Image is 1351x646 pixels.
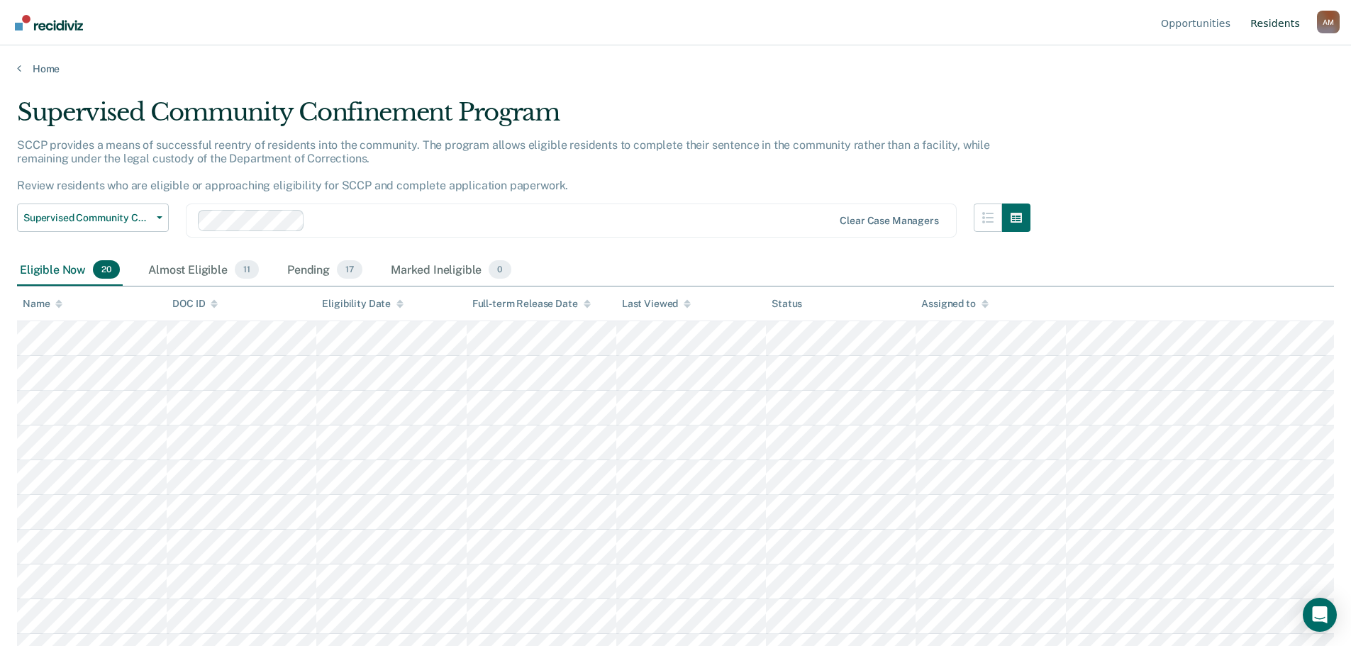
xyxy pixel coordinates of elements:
span: 20 [93,260,120,279]
div: Clear case managers [840,215,938,227]
div: Marked Ineligible0 [388,255,514,286]
span: Supervised Community Confinement Program [23,212,151,224]
p: SCCP provides a means of successful reentry of residents into the community. The program allows e... [17,138,990,193]
div: Assigned to [921,298,988,310]
div: Eligible Now20 [17,255,123,286]
div: Open Intercom Messenger [1303,598,1337,632]
button: Profile dropdown button [1317,11,1340,33]
div: Full-term Release Date [472,298,591,310]
div: A M [1317,11,1340,33]
div: Almost Eligible11 [145,255,262,286]
span: 11 [235,260,259,279]
div: Name [23,298,62,310]
a: Home [17,62,1334,75]
img: Recidiviz [15,15,83,30]
div: Pending17 [284,255,365,286]
button: Supervised Community Confinement Program [17,204,169,232]
div: Status [772,298,802,310]
div: DOC ID [172,298,218,310]
span: 0 [489,260,511,279]
span: 17 [337,260,362,279]
div: Eligibility Date [322,298,404,310]
div: Last Viewed [622,298,691,310]
div: Supervised Community Confinement Program [17,98,1030,138]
